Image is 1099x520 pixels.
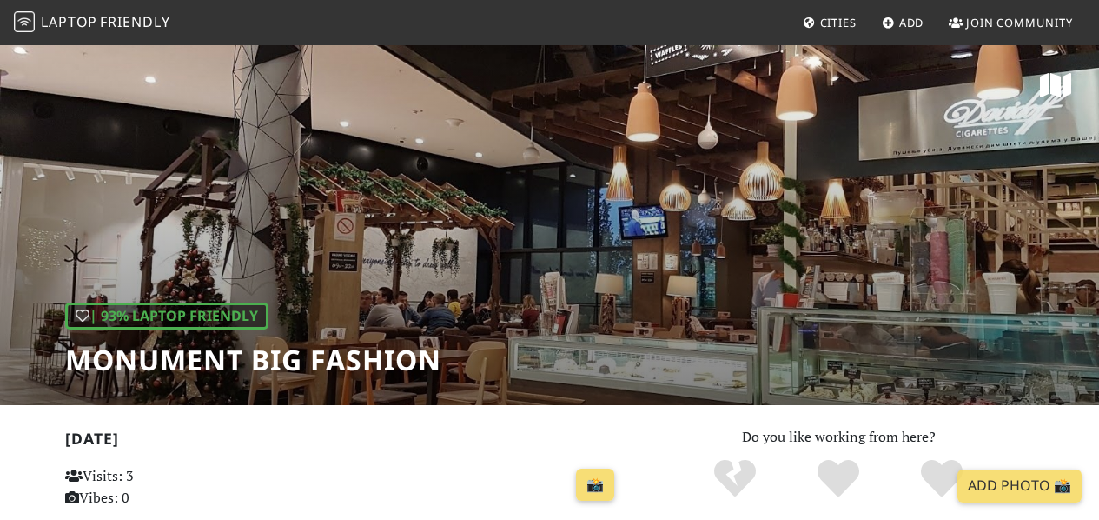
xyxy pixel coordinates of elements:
[65,430,622,455] h2: [DATE]
[966,15,1073,30] span: Join Community
[65,343,441,377] h1: Monument Big Fashion
[100,12,169,31] span: Friendly
[942,7,1080,38] a: Join Community
[643,426,1035,449] p: Do you like working from here?
[14,11,35,32] img: LaptopFriendly
[899,15,924,30] span: Add
[41,12,97,31] span: Laptop
[820,15,857,30] span: Cities
[957,470,1082,503] a: Add Photo 📸
[787,457,890,501] div: Yes
[684,457,787,501] div: No
[796,7,864,38] a: Cities
[875,7,931,38] a: Add
[14,8,170,38] a: LaptopFriendly LaptopFriendly
[890,457,993,501] div: Definitely!
[65,303,268,330] div: | 93% Laptop Friendly
[65,465,237,510] p: Visits: 3 Vibes: 0
[576,469,614,502] a: 📸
